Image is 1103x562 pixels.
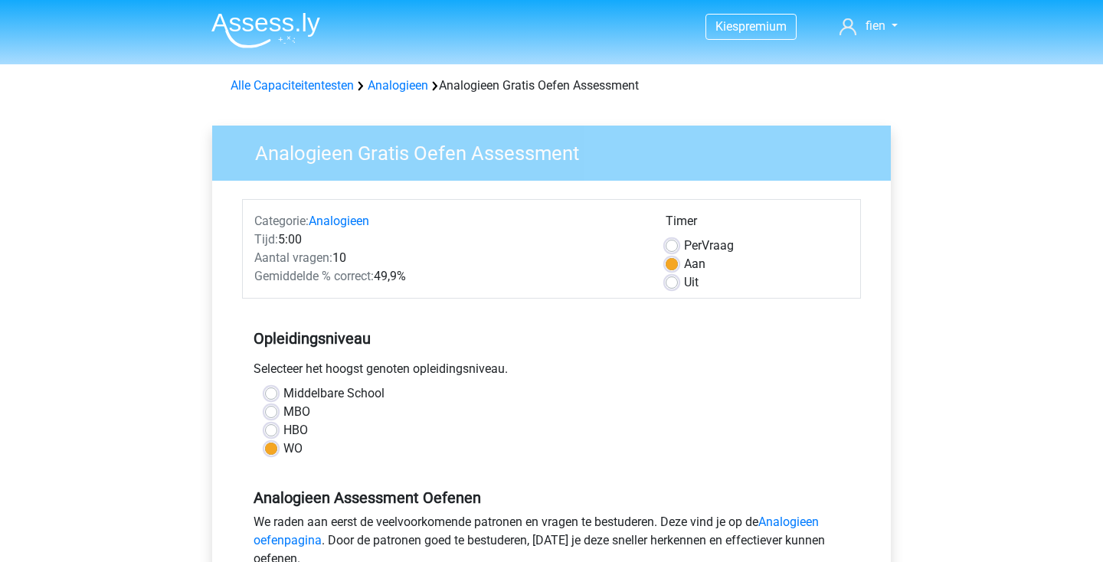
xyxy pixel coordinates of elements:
[715,19,738,34] span: Kies
[309,214,369,228] a: Analogieen
[211,12,320,48] img: Assessly
[231,78,354,93] a: Alle Capaciteitentesten
[243,249,654,267] div: 10
[684,237,734,255] label: Vraag
[283,421,308,439] label: HBO
[254,214,309,228] span: Categorie:
[243,267,654,286] div: 49,9%
[738,19,787,34] span: premium
[254,488,849,507] h5: Analogieen Assessment Oefenen
[866,18,885,33] span: fien
[666,212,849,237] div: Timer
[684,238,702,253] span: Per
[368,78,428,93] a: Analogieen
[254,323,849,354] h5: Opleidingsniveau
[254,232,278,247] span: Tijd:
[243,230,654,249] div: 5:00
[684,255,705,273] label: Aan
[224,77,879,95] div: Analogieen Gratis Oefen Assessment
[706,16,796,37] a: Kiespremium
[684,273,699,292] label: Uit
[254,269,374,283] span: Gemiddelde % correct:
[283,439,303,458] label: WO
[833,17,904,35] a: fien
[283,403,310,421] label: MBO
[237,136,879,165] h3: Analogieen Gratis Oefen Assessment
[283,384,385,403] label: Middelbare School
[242,360,861,384] div: Selecteer het hoogst genoten opleidingsniveau.
[254,250,332,265] span: Aantal vragen:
